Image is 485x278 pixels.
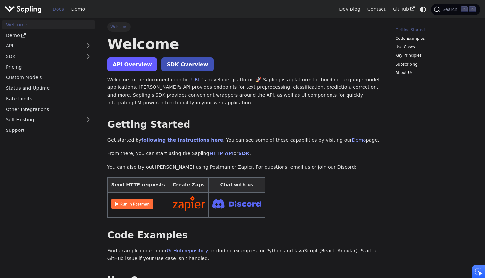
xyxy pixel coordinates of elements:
p: Get started by . You can see some of these capabilities by visiting our page. [107,136,381,144]
a: Pricing [2,62,95,72]
kbd: ⌘ [461,6,468,12]
a: Key Principles [396,53,473,59]
a: HTTP API [209,151,234,156]
a: GitHub repository [167,248,208,253]
button: Expand sidebar category 'SDK' [82,52,95,61]
a: Code Examples [396,36,473,42]
a: Sapling.ai [5,5,44,14]
a: [URL] [189,77,202,82]
a: Docs [49,4,68,14]
a: Contact [364,4,389,14]
img: Run in Postman [111,199,153,209]
p: Find example code in our , including examples for Python and JavaScript (React, Angular). Start a... [107,247,381,263]
a: Demo [2,31,95,40]
a: Other Integrations [2,104,95,114]
nav: Breadcrumbs [107,22,381,31]
a: Demo [352,137,366,143]
img: Sapling.ai [5,5,42,14]
h2: Getting Started [107,119,381,131]
a: Rate Limits [2,94,95,103]
a: SDK [2,52,82,61]
a: Demo [68,4,89,14]
a: About Us [396,70,473,76]
th: Send HTTP requests [107,177,169,193]
img: Connect in Zapier [172,196,205,211]
a: Custom Models [2,73,95,82]
a: Support [2,126,95,135]
h1: Welcome [107,35,381,53]
a: Use Cases [396,44,473,50]
a: Status and Uptime [2,83,95,93]
a: GitHub [389,4,418,14]
p: You can also try out [PERSON_NAME] using Postman or Zapier. For questions, email us or join our D... [107,163,381,171]
th: Create Zaps [169,177,209,193]
a: SDK [238,151,249,156]
span: Welcome [107,22,131,31]
a: Subscribing [396,61,473,68]
a: API Overview [107,57,157,71]
a: SDK Overview [161,57,213,71]
p: Welcome to the documentation for 's developer platform. 🚀 Sapling is a platform for building lang... [107,76,381,107]
button: Search (Command+K) [431,4,480,15]
a: Getting Started [396,27,473,33]
a: Self-Hosting [2,115,95,125]
button: Switch between dark and light mode (currently system mode) [418,5,428,14]
button: Expand sidebar category 'API' [82,41,95,51]
span: Search [440,7,461,12]
h2: Code Examples [107,229,381,241]
img: Join Discord [212,197,261,210]
a: Dev Blog [335,4,364,14]
a: API [2,41,82,51]
kbd: K [469,6,476,12]
p: From there, you can start using the Sapling or . [107,150,381,158]
a: Welcome [2,20,95,29]
a: following the instructions here [141,137,223,143]
th: Chat with us [209,177,265,193]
